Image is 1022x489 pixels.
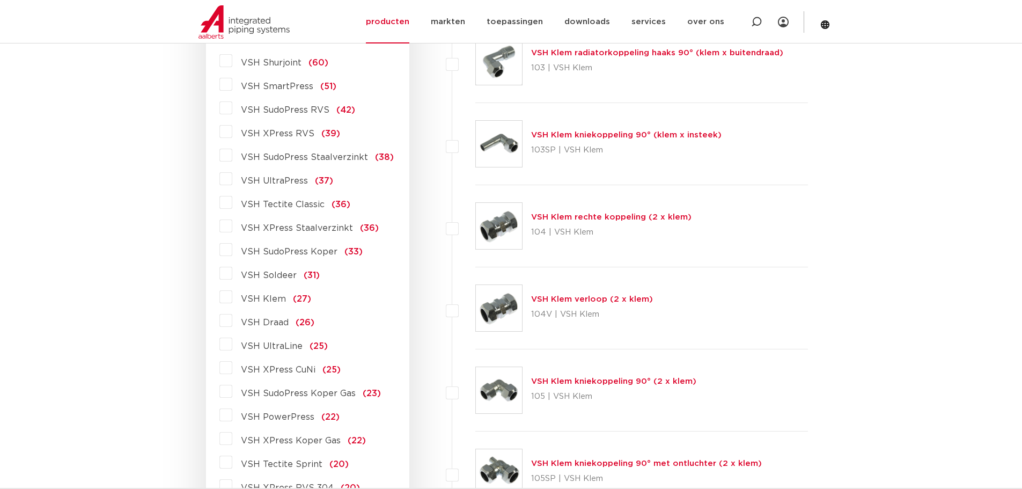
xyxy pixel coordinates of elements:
span: VSH XPress RVS [241,129,314,138]
p: 104V | VSH Klem [531,306,653,323]
span: (25) [322,366,341,374]
span: VSH SudoPress Koper [241,247,337,256]
span: VSH XPress CuNi [241,366,315,374]
p: 105SP | VSH Klem [531,470,762,487]
span: (22) [348,436,366,445]
span: (20) [329,460,349,469]
p: 103SP | VSH Klem [531,142,722,159]
a: VSH Klem verloop (2 x klem) [531,295,653,303]
span: (22) [321,413,340,421]
span: (33) [344,247,363,256]
span: VSH Tectite Sprint [241,460,322,469]
span: (36) [360,224,379,232]
span: (38) [375,153,394,162]
span: (39) [321,129,340,138]
a: VSH Klem kniekoppeling 90° met ontluchter (2 x klem) [531,459,762,468]
span: (27) [293,295,311,303]
a: VSH Klem kniekoppeling 90° (2 x klem) [531,377,696,385]
span: VSH SmartPress [241,82,313,91]
span: VSH SudoPress RVS [241,106,329,114]
a: VSH Klem rechte koppeling (2 x klem) [531,213,692,221]
p: 103 | VSH Klem [531,60,783,77]
a: VSH Klem radiatorkoppeling haaks 90° (klem x buitendraad) [531,49,783,57]
span: (26) [296,318,314,327]
span: VSH XPress Koper Gas [241,436,341,445]
span: VSH Tectite Classic [241,200,325,209]
img: Thumbnail for VSH Klem verloop (2 x klem) [476,285,522,331]
span: VSH XPress Staalverzinkt [241,224,353,232]
img: Thumbnail for VSH Klem radiatorkoppeling haaks 90° (klem x buitendraad) [476,39,522,85]
span: (23) [363,389,381,398]
span: VSH SudoPress Koper Gas [241,389,356,398]
a: VSH Klem kniekoppeling 90° (klem x insteek) [531,131,722,139]
p: 104 | VSH Klem [531,224,692,241]
span: VSH UltraLine [241,342,303,351]
span: (60) [308,59,328,67]
span: VSH UltraPress [241,177,308,185]
span: (51) [320,82,336,91]
img: Thumbnail for VSH Klem rechte koppeling (2 x klem) [476,203,522,249]
span: (31) [304,271,320,280]
span: (42) [336,106,355,114]
p: 105 | VSH Klem [531,388,696,405]
span: VSH Draad [241,318,289,327]
span: VSH Soldeer [241,271,297,280]
span: VSH SudoPress Staalverzinkt [241,153,368,162]
span: (36) [332,200,350,209]
img: Thumbnail for VSH Klem kniekoppeling 90° (klem x insteek) [476,121,522,167]
img: Thumbnail for VSH Klem kniekoppeling 90° (2 x klem) [476,367,522,413]
span: (37) [315,177,333,185]
span: (25) [310,342,328,351]
span: VSH PowerPress [241,413,314,421]
span: VSH Shurjoint [241,59,302,67]
span: VSH Klem [241,295,286,303]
